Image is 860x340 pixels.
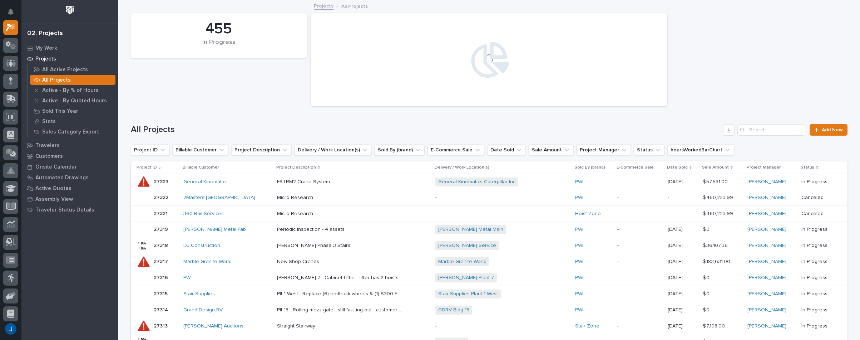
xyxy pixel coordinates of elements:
[747,211,786,217] a: [PERSON_NAME]
[21,140,118,151] a: Travelers
[801,307,836,313] p: In Progress
[575,211,601,217] a: Hoist Zone
[435,164,489,171] p: Delivery / Work Location(s)
[42,98,107,104] p: Active - By Quoted Hours
[183,195,255,201] a: 2Masters [GEOGRAPHIC_DATA]
[341,2,368,10] p: All Projects
[42,77,71,83] p: All Projects
[810,124,847,136] a: Add New
[28,116,118,126] a: Stats
[667,164,688,171] p: Date Sold
[801,275,836,281] p: In Progress
[35,153,63,160] p: Customers
[183,179,228,185] a: General Kinematics
[668,323,697,329] p: [DATE]
[703,178,729,185] p: $ 57,531.00
[822,127,843,132] span: Add New
[801,243,836,249] p: In Progress
[154,225,169,233] p: 27319
[183,323,243,329] a: [PERSON_NAME] Auctions
[668,275,697,281] p: [DATE]
[42,67,88,73] p: All Active Projects
[9,9,18,20] div: Notifications
[668,211,697,217] p: -
[42,129,99,135] p: Sales Category Export
[154,209,169,217] p: 27321
[575,227,583,233] a: PWI
[295,144,372,156] button: Delivery / Work Location(s)
[617,291,662,297] p: -
[28,85,118,95] a: Active - By % of Hours
[131,238,847,254] tr: 2731827318 DJ Construction [PERSON_NAME] Phase 3 Stairs[PERSON_NAME] Phase 3 Stairs [PERSON_NAME]...
[747,259,786,265] a: [PERSON_NAME]
[28,106,118,116] a: Sold This Year
[703,241,729,249] p: $ 36,107.36
[703,209,735,217] p: $ 460,223.99
[21,183,118,194] a: Active Quotes
[617,259,662,265] p: -
[487,144,526,156] button: Date Sold
[183,164,219,171] p: Billable Customer
[3,321,18,336] button: users-avatar
[668,227,697,233] p: [DATE]
[143,39,295,54] div: In Progress
[35,185,71,192] p: Active Quotes
[575,275,583,281] a: PWI
[747,227,786,233] a: [PERSON_NAME]
[703,273,711,281] p: $ 0
[801,259,836,265] p: In Progress
[183,259,232,265] a: Marble Granite World
[438,291,498,297] a: Stair Supplies Plant 1 West
[35,207,94,213] p: Traveler Status Details
[575,307,583,313] a: PWI
[435,211,560,217] p: -
[42,108,78,115] p: Sold This Year
[277,225,346,233] p: Periodic Inspection - 4 assets
[435,323,560,329] p: -
[131,206,847,222] tr: 2732127321 360 Rail Services Micro ResearchMicro Research -Hoist Zone --$ 460,223.99$ 460,223.99 ...
[801,211,836,217] p: Canceled
[438,179,515,185] a: General Kinematics Caterpillar Inc
[703,193,735,201] p: $ 460,223.99
[575,179,583,185] a: PWI
[35,164,77,170] p: Onsite Calendar
[617,164,654,171] p: E-Commerce Sale
[747,243,786,249] a: [PERSON_NAME]
[154,273,169,281] p: 27316
[668,179,697,185] p: [DATE]
[438,259,486,265] a: Marble Granite World
[617,275,662,281] p: -
[668,291,697,297] p: [DATE]
[617,243,662,249] p: -
[575,291,583,297] a: PWI
[131,190,847,206] tr: 2732227322 2Masters [GEOGRAPHIC_DATA] Micro ResearchMicro Research -PWI --$ 460,223.99$ 460,223.9...
[63,4,76,17] img: Workspace Logo
[747,307,786,313] a: [PERSON_NAME]
[154,290,169,297] p: 27315
[276,164,316,171] p: Project Description
[154,241,169,249] p: 27318
[702,164,729,171] p: Sale Amount
[137,164,157,171] p: Project ID
[277,322,317,329] p: Straight Stairway
[703,322,726,329] p: $ 7,108.00
[131,222,847,238] tr: 2731927319 [PERSON_NAME] Metal Fab Periodic Inspection - 4 assetsPeriodic Inspection - 4 assets [...
[28,96,118,106] a: Active - By Quoted Hours
[277,178,331,185] p: FSTRM2 Crane System
[27,30,63,38] div: 02. Projects
[154,178,170,185] p: 27323
[21,151,118,161] a: Customers
[438,275,494,281] a: [PERSON_NAME] Plant 7
[617,227,662,233] p: -
[801,179,836,185] p: In Progress
[438,227,503,233] a: [PERSON_NAME] Metal Main
[143,20,295,38] div: 455
[801,227,836,233] p: In Progress
[801,164,814,171] p: Status
[277,290,404,297] p: Plt 1 West - Replace (6) endtruck wheels & (1) S300-EMT trolley.
[747,275,786,281] a: [PERSON_NAME]
[35,56,56,62] p: Projects
[427,144,484,156] button: E-Commerce Sale
[28,75,118,85] a: All Projects
[634,144,664,156] button: Status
